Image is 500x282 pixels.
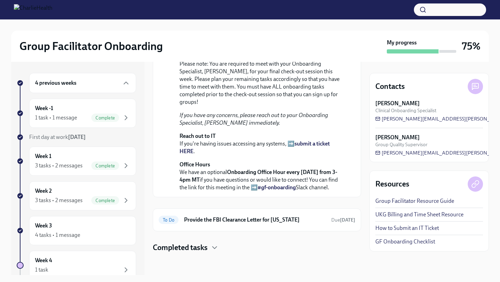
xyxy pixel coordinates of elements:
a: UKG Billing and Time Sheet Resource [375,211,464,218]
img: CharlieHealth [14,4,52,15]
a: Week 34 tasks • 1 message [17,216,136,245]
h4: Resources [375,179,409,189]
p: We have an optional if you have questions or would like to connect! You can find the link for thi... [180,161,344,191]
h6: 4 previous weeks [35,79,76,87]
h4: Completed tasks [153,242,208,253]
div: 1 task [35,266,48,274]
h6: Week 3 [35,222,52,230]
strong: [DATE] [340,217,355,223]
h6: Week 1 [35,152,51,160]
strong: My progress [387,39,417,47]
span: Group Quality Supervisor [375,141,427,148]
h6: Week 2 [35,187,52,195]
strong: Office Hours [180,161,210,168]
a: Week 23 tasks • 2 messagesComplete [17,181,136,210]
strong: [DATE] [68,134,86,140]
span: August 26th, 2025 10:00 [331,217,355,223]
a: Group Facilitator Resource Guide [375,197,454,205]
h4: Contacts [375,81,405,92]
a: Week -11 task • 1 messageComplete [17,99,136,128]
h6: Provide the FBI Clearance Letter for [US_STATE] [184,216,326,224]
a: Week 41 task [17,251,136,280]
span: Clinical Onboarding Specialist [375,107,436,114]
a: First day at work[DATE] [17,133,136,141]
div: Completed tasks [153,242,361,253]
a: #gf-onboarding [258,184,296,191]
div: 4 previous weeks [29,73,136,93]
a: GF Onboarding Checklist [375,238,435,246]
span: First day at work [29,134,86,140]
em: If you have any concerns, please reach out to your Onboarding Specialist, [PERSON_NAME] immediately. [180,112,328,126]
strong: Reach out to IT [180,133,216,139]
a: Week 13 tasks • 2 messagesComplete [17,147,136,176]
strong: [PERSON_NAME] [375,134,420,141]
span: Complete [91,198,119,203]
h3: 75% [462,40,481,52]
span: To Do [159,217,178,223]
div: 3 tasks • 2 messages [35,197,83,204]
a: How to Submit an IT Ticket [375,224,439,232]
p: Please note: You are required to meet with your Onboarding Specialist, [PERSON_NAME], for your fi... [180,60,344,106]
p: If you're having issues accessing any systems, ➡️ . [180,132,344,155]
h2: Group Facilitator Onboarding [19,39,163,53]
h6: Week -1 [35,105,53,112]
div: 3 tasks • 2 messages [35,162,83,169]
a: To DoProvide the FBI Clearance Letter for [US_STATE]Due[DATE] [159,214,355,225]
span: Complete [91,115,119,121]
strong: Onboarding Office Hour every [DATE] from 3-4pm MT [180,169,337,183]
div: 1 task • 1 message [35,114,77,122]
span: Complete [91,163,119,168]
h6: Week 4 [35,257,52,264]
span: Due [331,217,355,223]
strong: [PERSON_NAME] [375,100,420,107]
div: 4 tasks • 1 message [35,231,80,239]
